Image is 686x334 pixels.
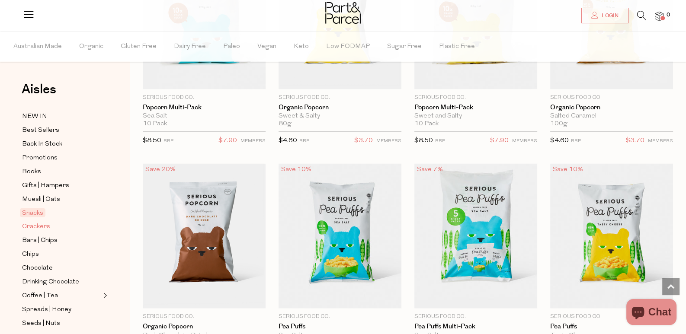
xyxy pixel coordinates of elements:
[22,139,62,150] span: Back In Stock
[143,137,161,144] span: $8.50
[22,304,101,315] a: Spreads | Honey
[354,135,373,146] span: $3.70
[143,112,266,120] div: Sea Salt
[143,164,178,175] div: Save 20%
[655,12,664,21] a: 0
[218,135,237,146] span: $7.90
[22,318,101,329] a: Seeds | Nuts
[223,32,240,62] span: Paleo
[143,313,266,321] p: Serious Food Co.
[22,194,60,205] span: Muesli | Oats
[376,139,401,143] small: MEMBERS
[626,135,644,146] span: $3.70
[414,313,537,321] p: Serious Food Co.
[22,194,101,205] a: Muesli | Oats
[550,313,673,321] p: Serious Food Co.
[299,139,309,143] small: RRP
[490,135,509,146] span: $7.90
[22,111,101,122] a: NEW IN
[648,139,673,143] small: MEMBERS
[22,277,101,287] a: Drinking Chocolate
[79,32,103,62] span: Organic
[22,291,58,301] span: Coffee | Tea
[414,323,537,331] a: Pea Puffs Multi-Pack
[294,32,309,62] span: Keto
[22,167,41,177] span: Books
[581,8,628,23] a: Login
[143,104,266,111] a: Popcorn Multi-Pack
[22,305,71,315] span: Spreads | Honey
[550,104,673,111] a: Organic Popcorn
[624,299,679,327] inbox-online-store-chat: Shopify online store chat
[22,290,101,301] a: Coffee | Tea
[414,120,439,128] span: 10 Pack
[664,11,672,19] span: 0
[550,112,673,120] div: Salted Caramel
[22,221,101,232] a: Crackers
[279,164,401,309] img: Pea Puffs
[279,137,297,144] span: $4.60
[22,277,79,287] span: Drinking Chocolate
[143,164,266,309] img: Organic Popcorn
[22,249,39,260] span: Chips
[279,104,401,111] a: Organic Popcorn
[22,263,53,274] span: Chocolate
[414,164,446,175] div: Save 7%
[22,83,56,105] a: Aisles
[414,94,537,102] p: Serious Food Co.
[143,120,167,128] span: 10 Pack
[22,180,101,191] a: Gifts | Hampers
[279,120,292,128] span: 80g
[414,112,537,120] div: Sweet and Salty
[22,263,101,274] a: Chocolate
[22,235,101,246] a: Bars | Chips
[279,112,401,120] div: Sweet & Salty
[550,137,569,144] span: $4.60
[550,164,586,175] div: Save 10%
[550,323,673,331] a: Pea Puffs
[143,94,266,102] p: Serious Food Co.
[279,313,401,321] p: Serious Food Co.
[22,208,101,218] a: Snacks
[325,2,361,24] img: Part&Parcel
[240,139,266,143] small: MEMBERS
[163,139,173,143] small: RRP
[387,32,422,62] span: Sugar Free
[121,32,157,62] span: Gluten Free
[101,290,107,301] button: Expand/Collapse Coffee | Tea
[257,32,276,62] span: Vegan
[13,32,62,62] span: Australian Made
[435,139,445,143] small: RRP
[22,181,69,191] span: Gifts | Hampers
[174,32,206,62] span: Dairy Free
[20,208,45,217] span: Snacks
[22,80,56,99] span: Aisles
[22,318,60,329] span: Seeds | Nuts
[279,94,401,102] p: Serious Food Co.
[550,120,567,128] span: 100g
[550,94,673,102] p: Serious Food Co.
[22,235,58,246] span: Bars | Chips
[22,166,101,177] a: Books
[439,32,475,62] span: Plastic Free
[22,249,101,260] a: Chips
[22,222,50,232] span: Crackers
[414,137,433,144] span: $8.50
[599,12,619,19] span: Login
[571,139,581,143] small: RRP
[550,164,673,309] img: Pea Puffs
[22,153,58,163] span: Promotions
[22,125,101,136] a: Best Sellers
[22,125,59,136] span: Best Sellers
[326,32,370,62] span: Low FODMAP
[414,104,537,111] a: Popcorn Multi-Pack
[22,139,101,150] a: Back In Stock
[22,111,47,122] span: NEW IN
[279,164,314,175] div: Save 10%
[512,139,537,143] small: MEMBERS
[143,323,266,331] a: Organic Popcorn
[279,323,401,331] a: Pea Puffs
[414,164,537,309] img: Pea Puffs Multi-Pack
[22,153,101,163] a: Promotions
